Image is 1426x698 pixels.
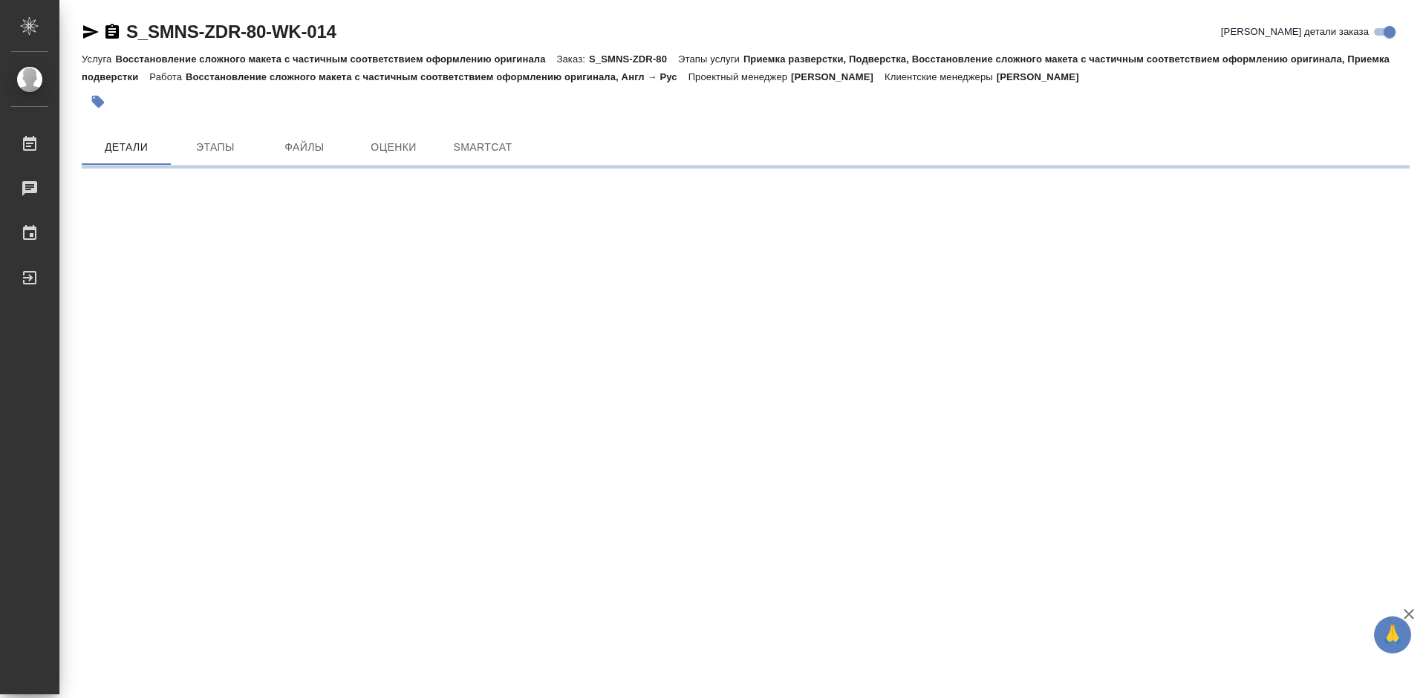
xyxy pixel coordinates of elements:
[149,71,186,82] p: Работа
[115,53,556,65] p: Восстановление сложного макета с частичным соответствием оформлению оригинала
[1380,619,1405,650] span: 🙏
[589,53,678,65] p: S_SMNS-ZDR-80
[678,53,743,65] p: Этапы услуги
[82,53,1390,82] p: Приемка разверстки, Подверстка, Восстановление сложного макета с частичным соответствием оформлен...
[1374,616,1411,653] button: 🙏
[358,138,429,157] span: Оценки
[186,71,688,82] p: Восстановление сложного макета с частичным соответствием оформлению оригинала, Англ → Рус
[126,22,336,42] a: S_SMNS-ZDR-80-WK-014
[1221,25,1369,39] span: [PERSON_NAME] детали заказа
[557,53,589,65] p: Заказ:
[82,53,115,65] p: Услуга
[997,71,1090,82] p: [PERSON_NAME]
[82,23,100,41] button: Скопировать ссылку для ЯМессенджера
[269,138,340,157] span: Файлы
[447,138,518,157] span: SmartCat
[82,85,114,118] button: Добавить тэг
[103,23,121,41] button: Скопировать ссылку
[791,71,885,82] p: [PERSON_NAME]
[91,138,162,157] span: Детали
[180,138,251,157] span: Этапы
[885,71,997,82] p: Клиентские менеджеры
[688,71,791,82] p: Проектный менеджер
